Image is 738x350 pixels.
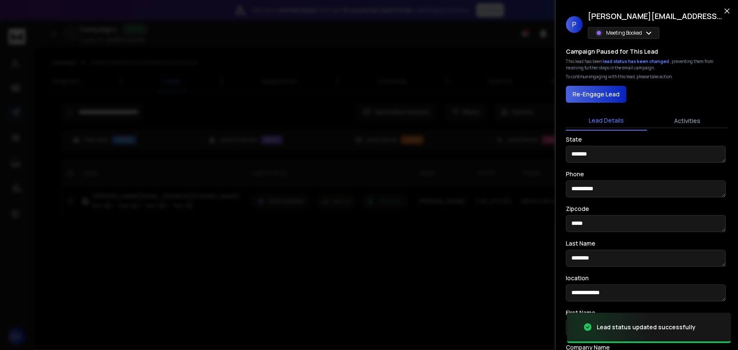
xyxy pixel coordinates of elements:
[566,206,589,212] label: Zipcode
[603,58,670,64] span: lead status has been changed
[566,58,728,71] div: This lead has been , preventing them from receiving further steps in the email campaign.
[606,30,642,36] p: Meeting Booked
[566,241,595,246] label: Last Name
[647,112,728,130] button: Activities
[566,171,584,177] label: Phone
[566,47,658,56] h3: Campaign Paused for This Lead
[566,74,673,80] p: To continue engaging with this lead, please take action.
[566,275,589,281] label: location
[566,111,647,131] button: Lead Details
[597,323,696,331] div: Lead status updated successfully
[566,16,583,33] span: P
[566,86,626,103] button: Re-Engage Lead
[588,10,723,22] h1: [PERSON_NAME][EMAIL_ADDRESS][DOMAIN_NAME]
[566,137,582,142] label: State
